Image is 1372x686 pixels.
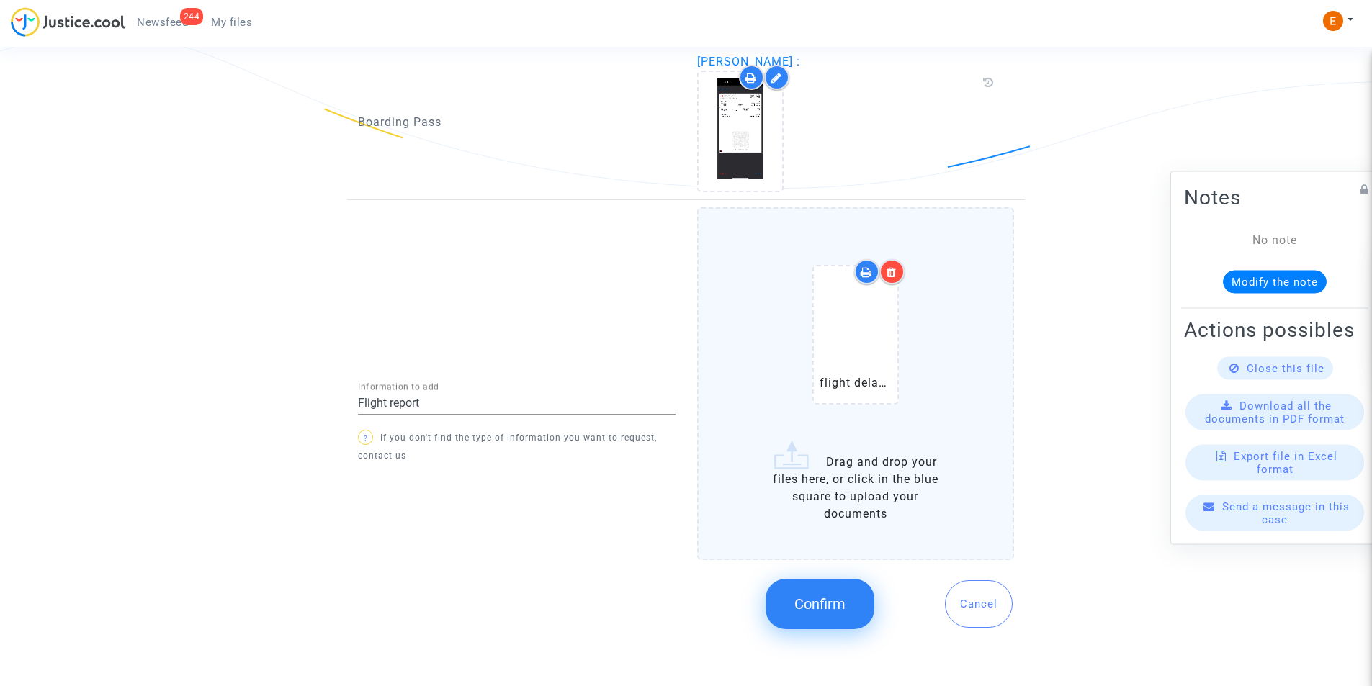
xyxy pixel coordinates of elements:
span: Confirm [794,595,846,613]
a: My files [199,12,264,33]
p: If you don't find the type of information you want to request, contact us [358,429,676,465]
span: Download all the documents in PDF format [1205,399,1345,425]
span: Close this file [1247,361,1324,374]
span: [PERSON_NAME] : [697,55,800,68]
img: ACg8ocIeiFvHKe4dA5oeRFd_CiCnuxWUEc1A2wYhRJE3TTWt=s96-c [1323,11,1343,31]
div: 244 [180,8,204,25]
h2: Notes [1184,184,1366,209]
span: Send a message in this case [1222,500,1350,525]
span: ? [364,434,368,442]
div: No note [1206,231,1344,248]
button: Cancel [945,580,1013,628]
h2: Actions possibles [1184,317,1366,342]
span: Export file in Excel format [1234,449,1337,475]
img: jc-logo.svg [11,7,125,37]
a: 244Newsfeed [125,12,199,33]
span: My files [211,16,252,29]
button: Confirm [766,579,874,629]
p: Boarding Pass [358,113,676,131]
button: Modify the note [1223,270,1327,293]
span: Newsfeed [137,16,188,29]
